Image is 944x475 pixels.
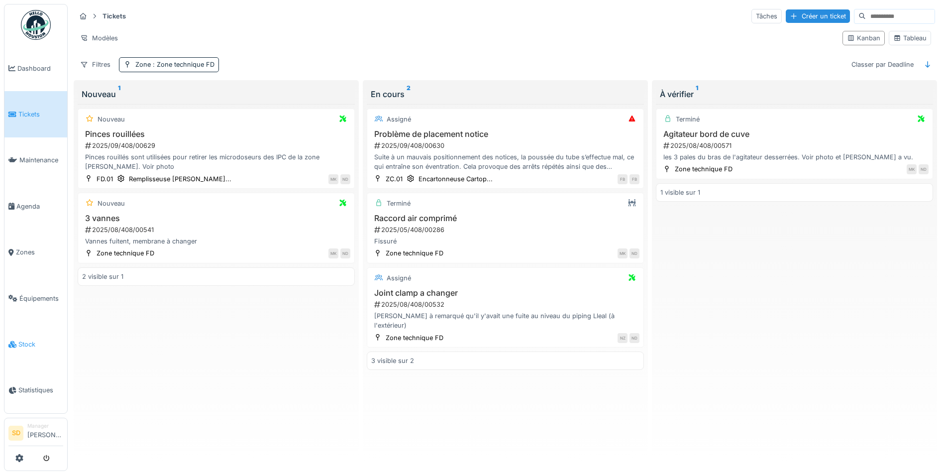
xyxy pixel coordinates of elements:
[387,115,411,124] div: Assigné
[618,174,628,184] div: FB
[27,422,63,430] div: Manager
[340,248,350,258] div: ND
[371,129,639,139] h3: Problème de placement notice
[19,294,63,303] span: Équipements
[99,11,130,21] strong: Tickets
[97,248,154,258] div: Zone technique FD
[19,155,63,165] span: Maintenance
[4,321,67,367] a: Stock
[419,174,493,184] div: Encartonneuse Cartop...
[84,225,350,235] div: 2025/08/408/00541
[786,9,850,23] div: Créer un ticket
[662,141,929,150] div: 2025/08/408/00571
[82,237,350,246] div: Vannes fuitent, membrane à changer
[660,129,929,139] h3: Agitateur bord de cuve
[4,183,67,229] a: Agenda
[386,333,443,343] div: Zone technique FD
[82,88,351,100] div: Nouveau
[4,367,67,413] a: Statistiques
[97,174,113,184] div: FD.01
[17,64,63,73] span: Dashboard
[371,214,639,223] h3: Raccord air comprimé
[387,199,411,208] div: Terminé
[660,152,929,162] div: les 3 pales du bras de l'agitateur desserrées. Voir photo et [PERSON_NAME] a vu.
[27,422,63,444] li: [PERSON_NAME]
[76,57,115,72] div: Filtres
[629,333,639,343] div: ND
[371,356,414,365] div: 3 visible sur 2
[907,164,917,174] div: MK
[4,275,67,321] a: Équipements
[18,340,63,349] span: Stock
[629,248,639,258] div: ND
[371,237,639,246] div: Fissuré
[340,174,350,184] div: ND
[386,248,443,258] div: Zone technique FD
[82,272,123,281] div: 2 visible sur 1
[98,199,125,208] div: Nouveau
[660,188,700,197] div: 1 visible sur 1
[751,9,782,23] div: Tâches
[371,88,640,100] div: En cours
[373,300,639,309] div: 2025/08/408/00532
[18,110,63,119] span: Tickets
[386,174,403,184] div: ZC.01
[4,91,67,137] a: Tickets
[407,88,411,100] sup: 2
[328,174,338,184] div: MK
[373,225,639,235] div: 2025/05/408/00286
[135,60,214,69] div: Zone
[676,115,700,124] div: Terminé
[371,152,639,171] div: Suite à un mauvais positionnement des notices, la poussée du tube s’effectue mal, ce qui entraîne...
[847,33,880,43] div: Kanban
[373,141,639,150] div: 2025/09/408/00630
[82,214,350,223] h3: 3 vannes
[21,10,51,40] img: Badge_color-CXgf-gQk.svg
[629,174,639,184] div: FB
[847,57,918,72] div: Classer par Deadline
[151,61,214,68] span: : Zone technique FD
[8,426,23,441] li: SD
[16,202,63,211] span: Agenda
[76,31,122,45] div: Modèles
[919,164,929,174] div: ND
[387,273,411,283] div: Assigné
[8,422,63,446] a: SD Manager[PERSON_NAME]
[118,88,120,100] sup: 1
[16,247,63,257] span: Zones
[675,164,733,174] div: Zone technique FD
[618,248,628,258] div: MK
[660,88,929,100] div: À vérifier
[82,152,350,171] div: Pinces rouillés sont utilisées pour retirer les microdoseurs des IPC de la zone [PERSON_NAME]. Vo...
[4,45,67,91] a: Dashboard
[98,115,125,124] div: Nouveau
[328,248,338,258] div: MK
[371,311,639,330] div: [PERSON_NAME] à remarqué qu'il y'avait une fuite au niveau du piping Lleal (à l'extérieur)
[618,333,628,343] div: NZ
[18,385,63,395] span: Statistiques
[84,141,350,150] div: 2025/09/408/00629
[82,129,350,139] h3: Pinces rouillées
[893,33,927,43] div: Tableau
[4,137,67,183] a: Maintenance
[4,230,67,275] a: Zones
[129,174,231,184] div: Remplisseuse [PERSON_NAME]...
[371,288,639,298] h3: Joint clamp a changer
[696,88,698,100] sup: 1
